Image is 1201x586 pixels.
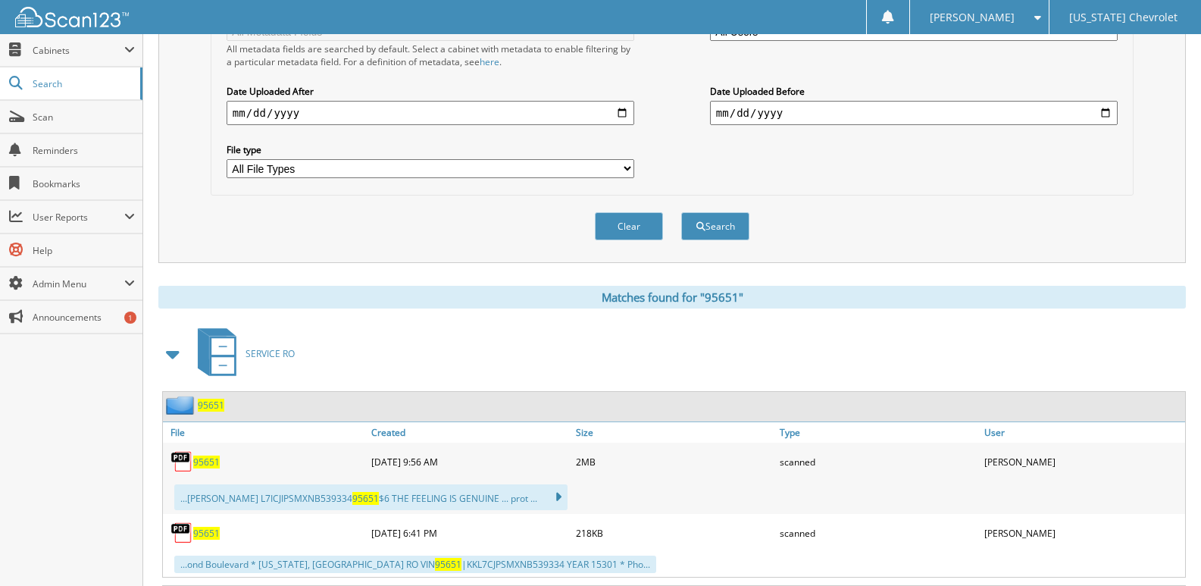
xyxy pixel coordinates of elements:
[33,111,135,124] span: Scan
[33,77,133,90] span: Search
[572,422,777,443] a: Size
[981,518,1185,548] div: [PERSON_NAME]
[158,286,1186,309] div: Matches found for "95651"
[174,556,656,573] div: ...ond Boulevard * [US_STATE], [GEOGRAPHIC_DATA] RO VIN |KKL7CJPSMXNB539334 YEAR 15301 * Pho...
[33,44,124,57] span: Cabinets
[33,244,135,257] span: Help
[367,422,572,443] a: Created
[33,144,135,157] span: Reminders
[33,277,124,290] span: Admin Menu
[124,312,136,324] div: 1
[33,311,135,324] span: Announcements
[166,396,198,415] img: folder2.png
[227,85,634,98] label: Date Uploaded After
[193,456,220,468] a: 95651
[198,399,224,412] a: 95651
[572,518,777,548] div: 218KB
[33,211,124,224] span: User Reports
[776,447,981,477] div: scanned
[189,324,295,384] a: SERVICE RO
[367,447,572,477] div: [DATE] 9:56 AM
[170,522,193,544] img: PDF.png
[170,450,193,473] img: PDF.png
[981,422,1185,443] a: User
[193,527,220,540] a: 95651
[163,422,367,443] a: File
[227,101,634,125] input: start
[435,558,461,571] span: 95651
[480,55,499,68] a: here
[174,484,568,510] div: ...[PERSON_NAME] L7ICJIPSMXNB539334 $6 THE FEELING IS GENUINE ... prot ...
[776,518,981,548] div: scanned
[352,492,379,505] span: 95651
[710,85,1118,98] label: Date Uploaded Before
[930,13,1015,22] span: [PERSON_NAME]
[1069,13,1178,22] span: [US_STATE] Chevrolet
[572,447,777,477] div: 2MB
[981,447,1185,477] div: [PERSON_NAME]
[33,177,135,190] span: Bookmarks
[367,518,572,548] div: [DATE] 6:41 PM
[15,7,129,27] img: scan123-logo-white.svg
[776,422,981,443] a: Type
[246,347,295,360] span: SERVICE RO
[227,42,634,68] div: All metadata fields are searched by default. Select a cabinet with metadata to enable filtering b...
[227,143,634,156] label: File type
[681,212,749,240] button: Search
[710,101,1118,125] input: end
[595,212,663,240] button: Clear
